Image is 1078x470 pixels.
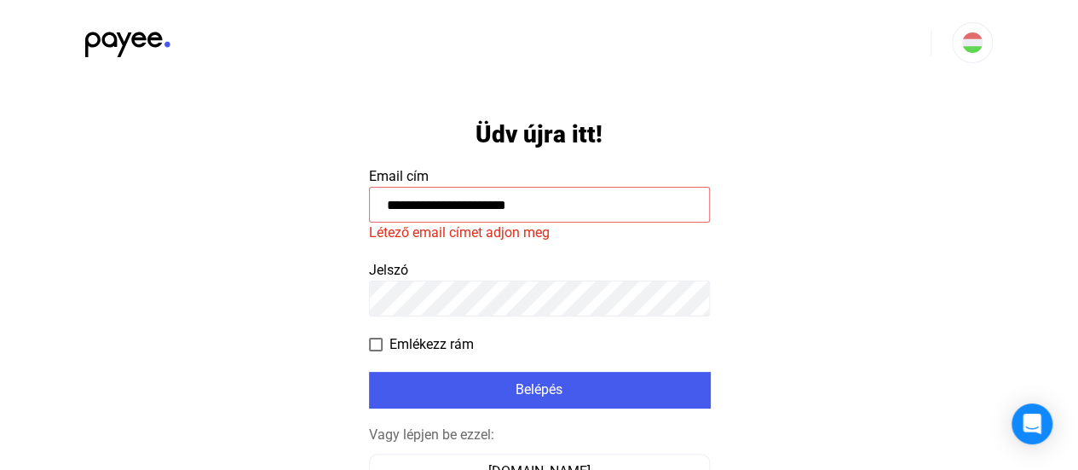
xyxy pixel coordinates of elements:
[962,32,983,53] img: HU
[369,168,429,184] span: Email cím
[369,262,408,278] span: Jelszó
[1012,403,1052,444] div: Open Intercom Messenger
[369,372,710,408] button: Belépés
[952,22,993,63] button: HU
[476,119,602,149] h1: Üdv újra itt!
[85,22,170,57] img: black-payee-blue-dot.svg
[369,223,710,243] mat-error: Létező email címet adjon meg
[369,425,710,445] div: Vagy lépjen be ezzel:
[374,380,705,400] div: Belépés
[389,334,474,355] span: Emlékezz rám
